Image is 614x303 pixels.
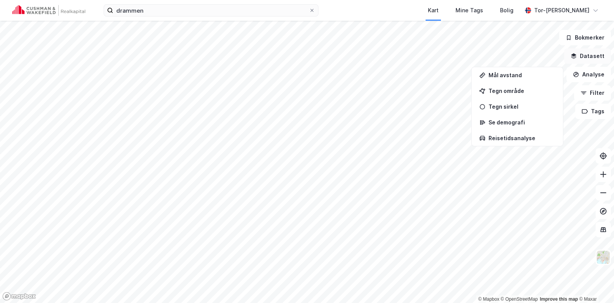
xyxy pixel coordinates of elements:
img: Z [596,250,611,265]
div: Reisetidsanalyse [489,135,555,141]
input: Søk på adresse, matrikkel, gårdeiere, leietakere eller personer [113,5,309,16]
div: Tor-[PERSON_NAME] [534,6,589,15]
div: Kontrollprogram for chat [576,266,614,303]
button: Datasett [564,48,611,64]
div: Tegn område [489,88,555,94]
button: Tags [575,104,611,119]
div: Kart [428,6,439,15]
button: Bokmerker [559,30,611,45]
a: Mapbox homepage [2,292,36,301]
div: Bolig [500,6,513,15]
iframe: Chat Widget [576,266,614,303]
a: Improve this map [540,296,578,302]
div: Se demografi [489,119,555,126]
button: Filter [574,85,611,101]
a: OpenStreetMap [501,296,538,302]
a: Mapbox [478,296,499,302]
img: cushman-wakefield-realkapital-logo.202ea83816669bd177139c58696a8fa1.svg [12,5,85,16]
div: Mål avstand [489,72,555,78]
div: Tegn sirkel [489,103,555,110]
button: Analyse [566,67,611,82]
div: Mine Tags [456,6,483,15]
